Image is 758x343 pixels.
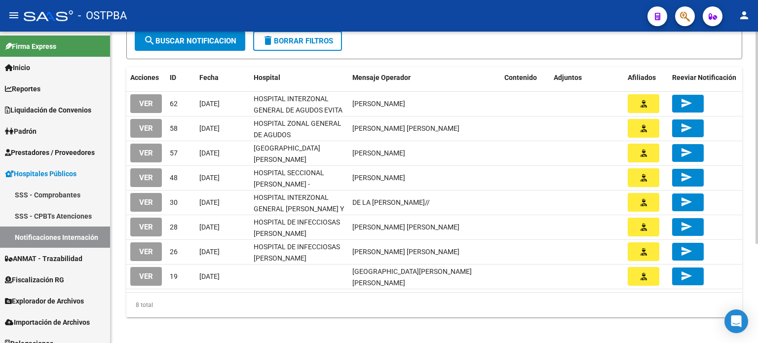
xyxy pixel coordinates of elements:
[199,74,219,81] span: Fecha
[139,223,153,232] span: VER
[170,100,178,108] span: 62
[681,147,692,158] mat-icon: send
[139,149,153,158] span: VER
[253,31,342,51] button: Borrar Filtros
[724,309,748,333] div: Open Intercom Messenger
[352,223,459,231] span: AYALA , MATEO NICOLAS
[5,105,91,115] span: Liquidación de Convenios
[130,242,162,261] button: VER
[144,35,155,46] mat-icon: search
[130,74,159,81] span: Acciones
[130,168,162,187] button: VER
[126,293,742,317] div: 8 total
[254,95,342,114] span: HOSPITAL INTERZONAL GENERAL DE AGUDOS EVITA
[254,243,340,262] span: HOSPITAL DE INFECCIOSAS [PERSON_NAME]
[681,171,692,183] mat-icon: send
[504,74,537,81] span: Contenido
[8,9,20,21] mat-icon: menu
[130,119,162,137] button: VER
[199,271,246,282] div: [DATE]
[5,168,76,179] span: Hospitales Públicos
[628,74,656,81] span: Afiliados
[352,248,459,256] span: AYALA , MATEO NICOLAS
[130,144,162,162] button: VER
[681,221,692,232] mat-icon: send
[681,122,692,134] mat-icon: send
[5,83,40,94] span: Reportes
[681,196,692,208] mat-icon: send
[199,123,246,134] div: [DATE]
[352,174,405,182] span: QUINTERO ANGEL MARTIN
[199,222,246,233] div: [DATE]
[130,94,162,113] button: VER
[262,35,274,46] mat-icon: delete
[254,169,324,199] span: HOSPITAL SECCIONAL [PERSON_NAME] - [PERSON_NAME]
[135,31,245,51] button: Buscar Notificacion
[170,223,178,231] span: 28
[170,198,178,206] span: 30
[170,174,178,182] span: 48
[352,74,411,81] span: Mensaje Operador
[254,193,344,224] span: HOSPITAL INTERZONAL GENERAL [PERSON_NAME] Y PLANES
[199,98,246,110] div: [DATE]
[5,147,95,158] span: Prestadores / Proveedores
[139,248,153,257] span: VER
[199,197,246,208] div: [DATE]
[681,270,692,282] mat-icon: send
[352,149,405,157] span: Duarte Facundo Agustin
[262,37,333,45] span: Borrar Filtros
[5,41,56,52] span: Firma Express
[352,100,405,108] span: ROJAS LEON
[681,245,692,257] mat-icon: send
[195,67,250,88] datatable-header-cell: Fecha
[5,317,90,328] span: Importación de Archivos
[78,5,127,27] span: - OSTPBA
[254,218,340,237] span: HOSPITAL DE INFECCIOSAS [PERSON_NAME]
[681,97,692,109] mat-icon: send
[170,149,178,157] span: 57
[254,119,341,161] span: HOSPITAL ZONAL GENERAL DE AGUDOS DESCENTRALIZADO EVITA PUEBLO
[139,174,153,183] span: VER
[130,267,162,285] button: VER
[254,144,320,163] span: [GEOGRAPHIC_DATA][PERSON_NAME]
[5,296,84,306] span: Explorador de Archivos
[170,272,178,280] span: 19
[130,193,162,211] button: VER
[139,124,153,133] span: VER
[199,246,246,258] div: [DATE]
[500,67,550,88] datatable-header-cell: Contenido
[170,248,178,256] span: 26
[352,267,472,287] span: HOSPITAL DE VILLA GESELL
[139,272,153,281] span: VER
[554,74,582,81] span: Adjuntos
[199,172,246,184] div: [DATE]
[738,9,750,21] mat-icon: person
[5,62,30,73] span: Inicio
[254,74,280,81] span: Hospital
[672,74,736,81] span: Reeviar Notificación
[250,67,348,88] datatable-header-cell: Hospital
[5,126,37,137] span: Padrón
[139,198,153,207] span: VER
[348,67,500,88] datatable-header-cell: Mensaje Operador
[139,100,153,109] span: VER
[126,67,166,88] datatable-header-cell: Acciones
[170,74,176,81] span: ID
[5,253,82,264] span: ANMAT - Trazabilidad
[668,67,742,88] datatable-header-cell: Reeviar Notificación
[170,124,178,132] span: 58
[624,67,668,88] datatable-header-cell: Afiliados
[166,67,195,88] datatable-header-cell: ID
[130,218,162,236] button: VER
[352,198,430,206] span: DE LA GRACIA BARRIOS FATIMA//
[5,274,64,285] span: Fiscalización RG
[352,124,459,132] span: LEON ROJAS SERGIO MARTIN
[199,148,246,159] div: [DATE]
[144,37,236,45] span: Buscar Notificacion
[550,67,624,88] datatable-header-cell: Adjuntos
